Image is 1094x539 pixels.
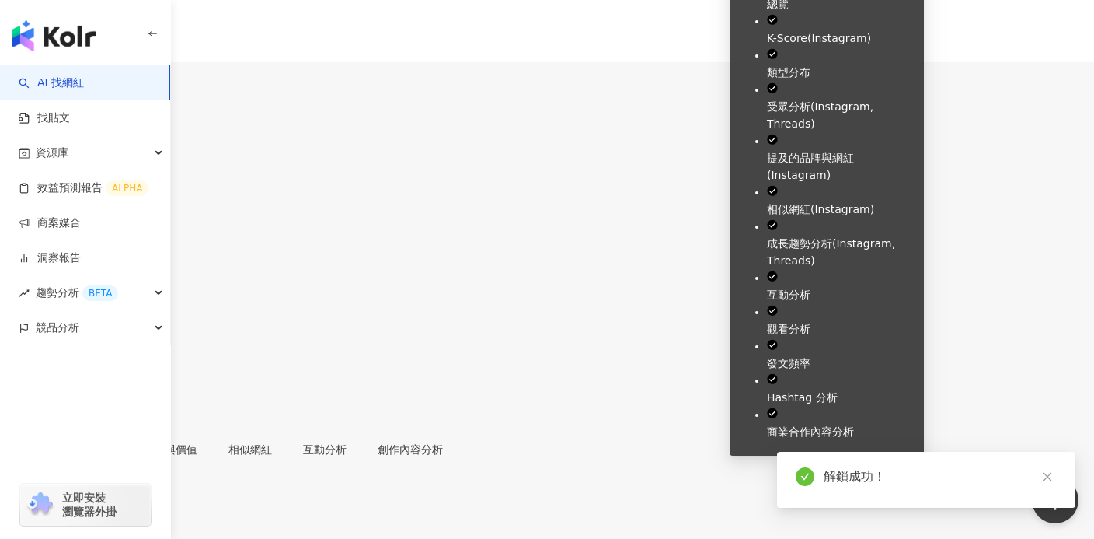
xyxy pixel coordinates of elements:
li: 互動分析 [767,269,918,303]
img: chrome extension [25,492,55,517]
a: 商案媒合 [19,215,81,231]
img: logo [12,20,96,51]
a: 效益預測報告ALPHA [19,180,148,196]
a: searchAI 找網紅 [19,75,84,91]
span: 立即安裝 瀏覽器外掛 [62,491,117,519]
a: chrome extension立即安裝 瀏覽器外掛 [20,484,151,526]
li: K-Score ( Instagram ) [767,12,918,47]
span: check-circle [796,467,814,486]
li: Hashtag 分析 [767,372,918,406]
li: 相似網紅 ( Instagram ) [767,184,918,218]
span: 資源庫 [36,135,68,170]
li: 成長趨勢分析 ( Instagram, Threads ) [767,218,918,269]
div: BETA [82,285,118,301]
li: 發文頻率 [767,338,918,372]
span: 競品分析 [36,310,79,345]
span: rise [19,288,30,299]
div: 解鎖成功！ [824,467,1057,486]
li: 商業合作內容分析 [767,406,918,440]
a: 洞察報告 [19,250,81,266]
span: close [1042,471,1053,482]
div: 互動分析 [303,441,347,458]
li: 觀看分析 [767,303,918,338]
div: 創作內容分析 [378,441,443,458]
li: 類型分布 [767,47,918,81]
a: 找貼文 [19,110,70,126]
li: 提及的品牌與網紅 ( Instagram ) [767,132,918,184]
div: 相似網紅 [228,441,272,458]
li: 受眾分析 ( Instagram, Threads ) [767,81,918,132]
span: 趨勢分析 [36,275,118,310]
